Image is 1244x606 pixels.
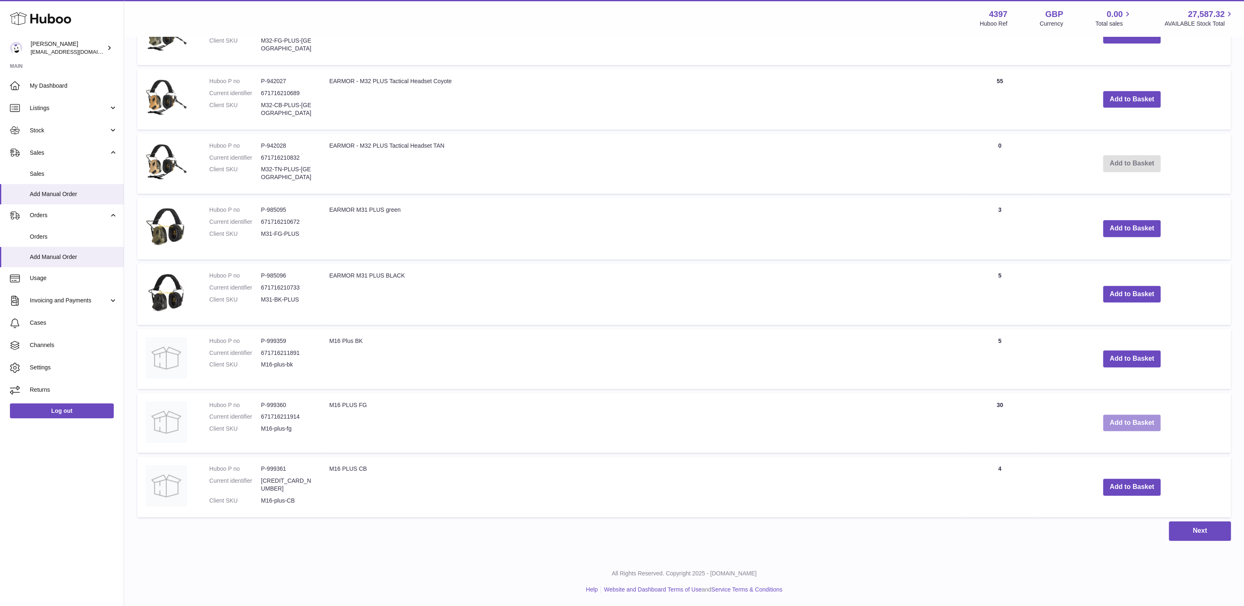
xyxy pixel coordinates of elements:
span: Settings [30,364,117,371]
img: EARMOR M31 PLUS green [146,206,187,249]
td: 5 [966,263,1033,324]
span: Invoicing and Payments [30,297,109,304]
dd: 671716211914 [261,413,313,421]
td: EARMOR - M32 PLUS Tactical Headset Coyote [321,69,966,129]
p: All Rights Reserved. Copyright 2025 - [DOMAIN_NAME] [131,570,1237,577]
dt: Huboo P no [209,401,261,409]
span: 0.00 [1107,9,1123,20]
td: 0 [966,134,1033,194]
div: Currency [1040,20,1063,28]
dt: Current identifier [209,154,261,162]
strong: GBP [1045,9,1063,20]
dt: Huboo P no [209,465,261,473]
span: Add Manual Order [30,190,117,198]
button: Add to Basket [1103,220,1161,237]
dd: M31-BK-PLUS [261,296,313,304]
dd: P-985095 [261,206,313,214]
span: Add Manual Order [30,253,117,261]
button: Add to Basket [1103,414,1161,431]
dt: Client SKU [209,497,261,505]
img: EARMOR M31 PLUS BLACK [146,272,187,314]
span: Stock [30,127,109,134]
img: M16 PLUS CB [146,465,187,506]
dd: M16-plus-CB [261,497,313,505]
dt: Client SKU [209,101,261,117]
span: Orders [30,211,109,219]
button: Add to Basket [1103,479,1161,496]
span: Usage [30,274,117,282]
dd: 671716210832 [261,154,313,162]
dd: M31-FG-PLUS [261,230,313,238]
img: M16 PLUS FG [146,401,187,443]
li: and [601,586,782,594]
dd: M16-plus-bk [261,361,313,369]
span: Total sales [1095,20,1132,28]
dt: Huboo P no [209,206,261,214]
img: M16 Plus BK [146,337,187,378]
button: Add to Basket [1103,350,1161,367]
span: Cases [30,319,117,327]
dd: 671716211891 [261,349,313,357]
div: [PERSON_NAME] [31,40,105,56]
span: Channels [30,341,117,349]
td: M16 PLUS FG [321,393,966,453]
img: EARMOR - M32 PLUS Tactical Headset Coyote [146,77,187,119]
dd: P-999361 [261,465,313,473]
button: Add to Basket [1103,91,1161,108]
a: Help [586,586,598,593]
span: AVAILABLE Stock Total [1164,20,1234,28]
dd: 671716210689 [261,89,313,97]
dd: [CREDIT_CARD_NUMBER] [261,477,313,493]
a: Service Terms & Conditions [711,586,782,593]
dt: Current identifier [209,349,261,357]
dd: M32-CB-PLUS-[GEOGRAPHIC_DATA] [261,101,313,117]
dt: Current identifier [209,413,261,421]
dd: P-999360 [261,401,313,409]
td: EARMOR M31 PLUS BLACK [321,263,966,324]
td: EARMOR - M32 PLUS Tactical Headset TAN [321,134,966,194]
dd: P-985096 [261,272,313,280]
span: [EMAIL_ADDRESS][DOMAIN_NAME] [31,48,122,55]
dd: P-942027 [261,77,313,85]
img: EARMOR - M32 PLUS Tactical Headset TAN [146,142,187,183]
dt: Client SKU [209,165,261,181]
td: M16 Plus BK [321,329,966,389]
td: M16 PLUS CB [321,457,966,517]
td: 5 [966,329,1033,389]
dd: 671716210672 [261,218,313,226]
dt: Client SKU [209,296,261,304]
a: 0.00 Total sales [1095,9,1132,28]
dt: Huboo P no [209,337,261,345]
strong: 4397 [989,9,1007,20]
dt: Huboo P no [209,77,261,85]
button: Next [1169,521,1231,541]
div: Huboo Ref [980,20,1007,28]
td: 30 [966,393,1033,453]
dt: Current identifier [209,218,261,226]
dt: Huboo P no [209,272,261,280]
dd: M16-plus-fg [261,425,313,433]
button: Add to Basket [1103,286,1161,303]
span: Orders [30,233,117,241]
dt: Current identifier [209,477,261,493]
td: 55 [966,69,1033,129]
img: drumnnbass@gmail.com [10,42,22,54]
span: Listings [30,104,109,112]
dd: M32-TN-PLUS-[GEOGRAPHIC_DATA] [261,165,313,181]
span: 27,587.32 [1188,9,1225,20]
dd: P-942028 [261,142,313,150]
td: 4 [966,457,1033,517]
dt: Client SKU [209,37,261,53]
span: Sales [30,149,109,157]
a: Website and Dashboard Terms of Use [604,586,701,593]
dt: Client SKU [209,425,261,433]
dt: Current identifier [209,89,261,97]
span: Returns [30,386,117,394]
dt: Huboo P no [209,142,261,150]
td: EARMOR M31 PLUS green [321,198,966,259]
span: Sales [30,170,117,178]
dt: Client SKU [209,230,261,238]
dd: M32-FG-PLUS-[GEOGRAPHIC_DATA] [261,37,313,53]
span: My Dashboard [30,82,117,90]
dd: 671716210733 [261,284,313,292]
